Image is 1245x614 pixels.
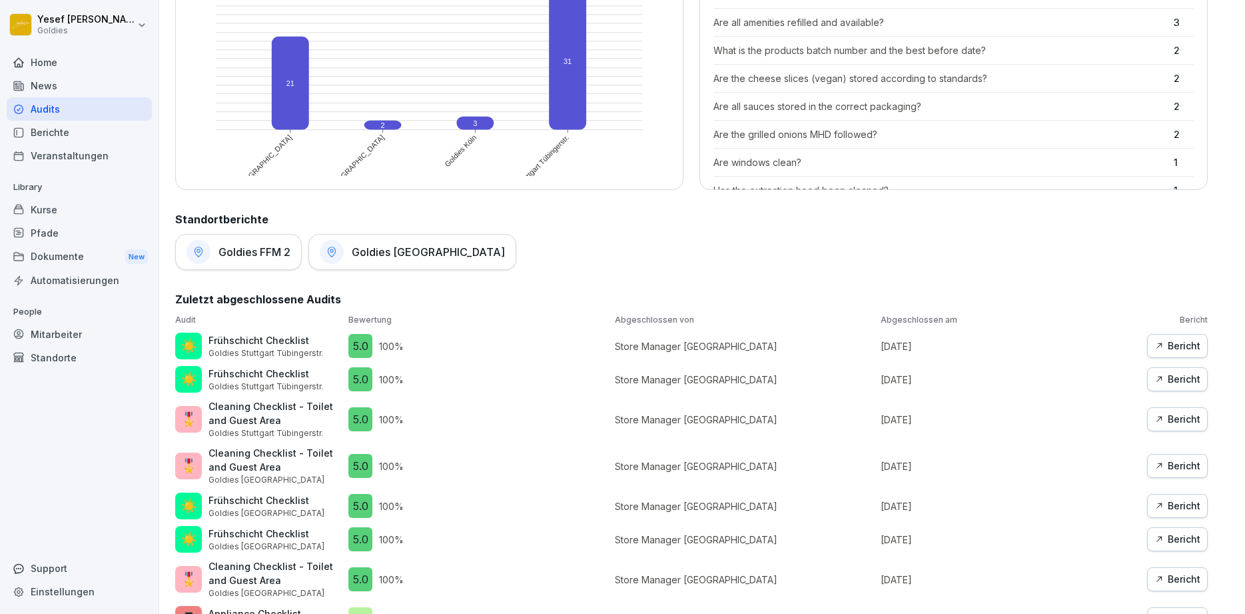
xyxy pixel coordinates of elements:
a: Goldies FFM 2 [175,234,302,270]
a: Einstellungen [7,580,152,603]
div: Bericht [1154,572,1200,587]
p: Bericht [1147,314,1208,326]
p: 1 [1174,155,1194,169]
p: Store Manager [GEOGRAPHIC_DATA] [615,533,875,547]
a: Kurse [7,198,152,221]
p: 2 [1174,127,1194,141]
p: Cleaning Checklist - Toilet and Guest Area [208,446,342,474]
a: Automatisierungen [7,269,152,292]
p: Abgeschlossen von [615,314,875,326]
div: 5.0 [348,367,372,391]
p: People [7,301,152,323]
h2: Standortberichte [175,211,1208,227]
p: Cleaning Checklist - Toilet and Guest Area [208,399,342,427]
button: Bericht [1147,334,1208,358]
p: What is the products batch number and the best before date? [713,43,1167,57]
div: 5.0 [348,527,372,551]
div: Bericht [1154,532,1200,547]
p: 🎖️ [181,409,197,429]
button: Bericht [1147,494,1208,518]
p: 100 % [379,459,404,473]
p: 100 % [379,499,404,513]
p: [DATE] [881,459,1140,473]
p: 1 [1174,183,1194,197]
p: [DATE] [881,339,1140,353]
button: Bericht [1147,407,1208,431]
p: Bewertung [348,314,608,326]
div: 5.0 [348,334,372,358]
a: Goldies [GEOGRAPHIC_DATA] [308,234,516,270]
p: Goldies Stuttgart Tübingerstr. [208,381,323,393]
p: Are the grilled onions MHD followed? [713,127,1167,141]
p: Are all sauces stored in the correct packaging? [713,99,1167,113]
p: Goldies [GEOGRAPHIC_DATA] [208,474,342,486]
p: Store Manager [GEOGRAPHIC_DATA] [615,413,875,427]
p: Goldies [GEOGRAPHIC_DATA] [208,587,342,599]
a: Bericht [1147,454,1208,478]
p: ☀️ [181,496,197,516]
p: Abgeschlossen am [881,314,1140,326]
text: Goldies Stuttgart Tübingerstr. [498,133,572,207]
p: Cleaning Checklist - Toilet and Guest Area [208,559,342,587]
p: 100 % [379,533,404,547]
div: Audits [7,97,152,121]
p: Has the extraction hood been cleaned? [713,183,1167,197]
p: Store Manager [GEOGRAPHIC_DATA] [615,339,875,353]
p: [DATE] [881,413,1140,427]
p: Frühschicht Checklist [208,493,324,507]
h1: Goldies FFM 2 [218,245,290,259]
p: Goldies [GEOGRAPHIC_DATA] [208,541,324,553]
div: Bericht [1154,499,1200,513]
a: Mitarbeiter [7,323,152,346]
p: Store Manager [GEOGRAPHIC_DATA] [615,499,875,513]
p: Frühschicht Checklist [208,527,324,541]
p: ☀️ [181,336,197,356]
div: Bericht [1154,339,1200,353]
a: Berichte [7,121,152,144]
p: [DATE] [881,573,1140,587]
p: 🎖️ [181,456,197,476]
button: Bericht [1147,367,1208,391]
div: Support [7,557,152,580]
p: Frühschicht Checklist [208,333,323,347]
a: Home [7,51,152,74]
p: Goldies Stuttgart Tübingerstr. [208,427,342,439]
p: [DATE] [881,499,1140,513]
div: New [125,249,148,265]
a: Standorte [7,346,152,369]
div: Dokumente [7,245,152,269]
p: Are all amenities refilled and available? [713,15,1167,29]
h1: Goldies [GEOGRAPHIC_DATA] [352,245,505,259]
p: Library [7,177,152,198]
div: Veranstaltungen [7,144,152,167]
div: Bericht [1154,372,1200,387]
p: 100 % [379,573,404,587]
p: 100 % [379,413,404,427]
text: Goldies Köln [444,133,479,169]
p: Store Manager [GEOGRAPHIC_DATA] [615,573,875,587]
p: Store Manager [GEOGRAPHIC_DATA] [615,373,875,387]
button: Bericht [1147,527,1208,551]
p: Yesef [PERSON_NAME] [37,14,135,25]
p: Store Manager [GEOGRAPHIC_DATA] [615,459,875,473]
p: 2 [1174,71,1194,85]
p: Are the cheese slices (vegan) stored according to standards? [713,71,1167,85]
div: Bericht [1154,459,1200,473]
p: 3 [1174,15,1194,29]
a: Pfade [7,221,152,245]
div: 5.0 [348,454,372,478]
button: Bericht [1147,567,1208,591]
div: 5.0 [348,494,372,518]
a: News [7,74,152,97]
